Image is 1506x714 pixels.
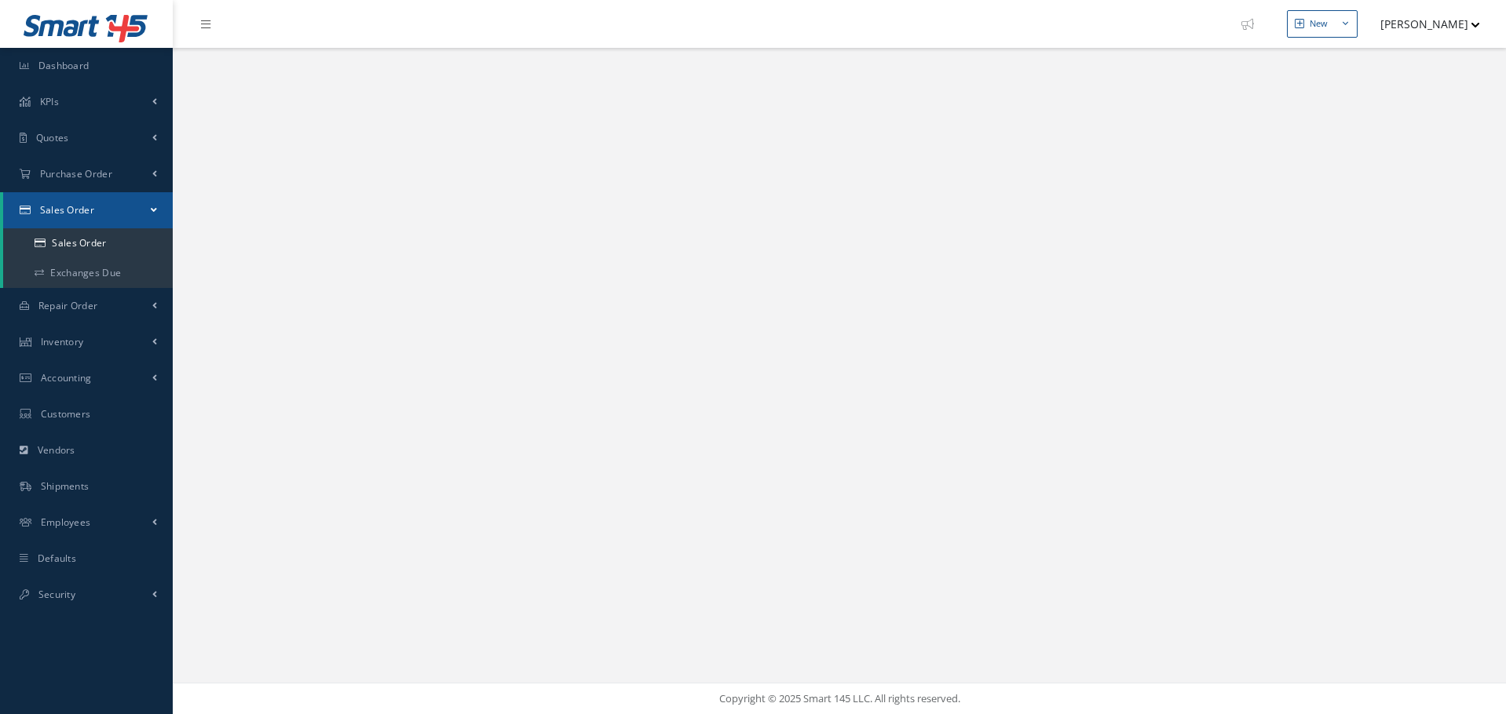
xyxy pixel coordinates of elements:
span: Repair Order [38,299,98,312]
span: Sales Order [40,203,94,217]
span: KPIs [40,95,59,108]
span: Accounting [41,371,92,384]
a: Exchanges Due [3,258,173,288]
span: Dashboard [38,59,90,72]
button: New [1287,10,1358,38]
button: [PERSON_NAME] [1365,9,1480,39]
span: Purchase Order [40,167,112,180]
span: Customers [41,407,91,421]
span: Quotes [36,131,69,144]
a: Sales Order [3,228,173,258]
span: Shipments [41,479,90,493]
div: Copyright © 2025 Smart 145 LLC. All rights reserved. [188,691,1490,707]
span: Security [38,588,75,601]
a: Sales Order [3,192,173,228]
span: Vendors [38,443,75,457]
span: Employees [41,515,91,529]
span: Defaults [38,552,76,565]
div: New [1310,17,1328,31]
span: Inventory [41,335,84,348]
